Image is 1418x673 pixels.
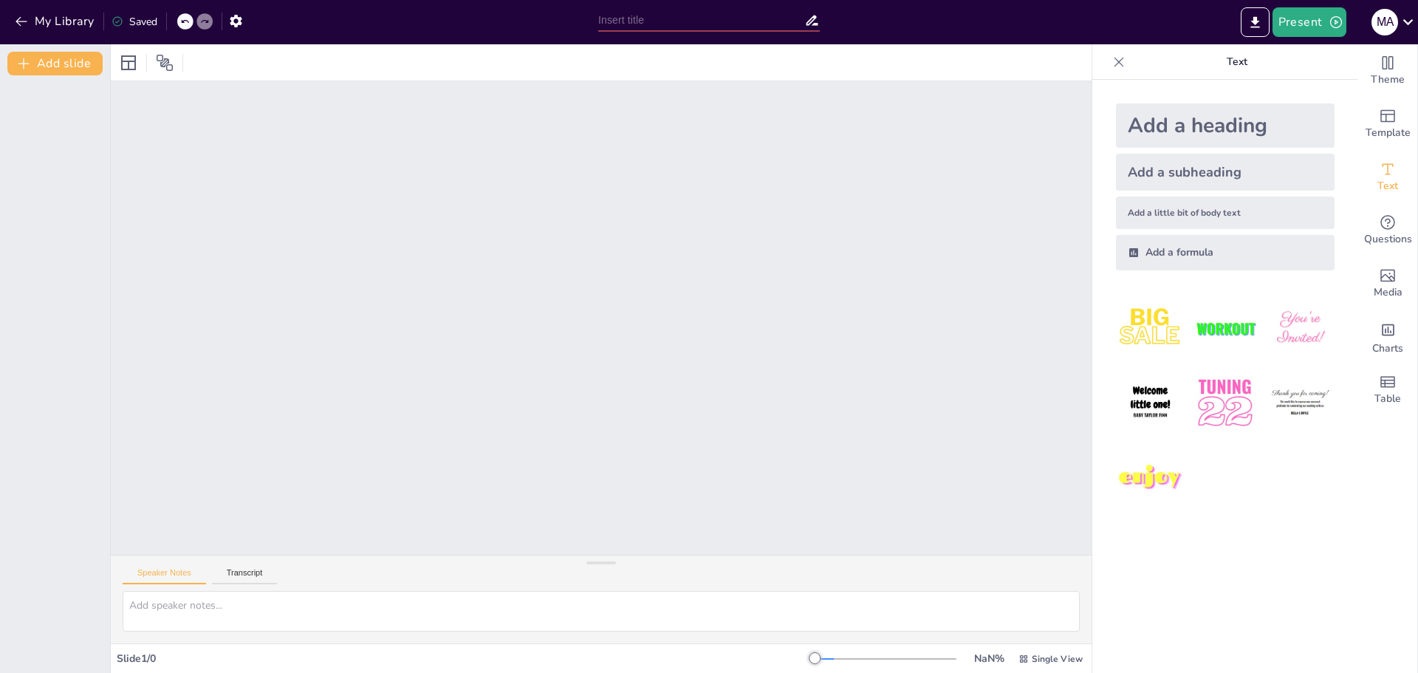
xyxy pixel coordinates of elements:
div: Add a formula [1116,235,1335,270]
div: Add ready made slides [1358,98,1417,151]
div: Saved [112,15,157,29]
div: Get real-time input from your audience [1358,204,1417,257]
button: Present [1273,7,1346,37]
div: Add a little bit of body text [1116,197,1335,229]
span: Theme [1371,72,1405,88]
img: 3.jpeg [1266,294,1335,363]
div: Add text boxes [1358,151,1417,204]
img: 1.jpeg [1116,294,1185,363]
div: Layout [117,51,140,75]
img: 5.jpeg [1191,369,1259,437]
span: Template [1366,125,1411,141]
input: Insert title [598,10,804,31]
div: Add charts and graphs [1358,310,1417,363]
button: Export to PowerPoint [1241,7,1270,37]
div: NaN % [971,652,1007,666]
span: Position [156,54,174,72]
span: Table [1374,391,1401,407]
button: Transcript [212,568,278,584]
div: M A [1371,9,1398,35]
span: Text [1377,178,1398,194]
span: Single View [1032,653,1083,665]
img: 7.jpeg [1116,444,1185,513]
img: 2.jpeg [1191,294,1259,363]
span: Charts [1372,341,1403,357]
div: Add a table [1358,363,1417,417]
button: Add slide [7,52,103,75]
div: Add images, graphics, shapes or video [1358,257,1417,310]
span: Questions [1364,231,1412,247]
img: 6.jpeg [1266,369,1335,437]
div: Add a subheading [1116,154,1335,191]
button: My Library [11,10,100,33]
button: M A [1371,7,1398,37]
div: Slide 1 / 0 [117,652,815,666]
div: Add a heading [1116,103,1335,148]
div: Change the overall theme [1358,44,1417,98]
button: Speaker Notes [123,568,206,584]
img: 4.jpeg [1116,369,1185,437]
span: Media [1374,284,1402,301]
p: Text [1131,44,1343,80]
